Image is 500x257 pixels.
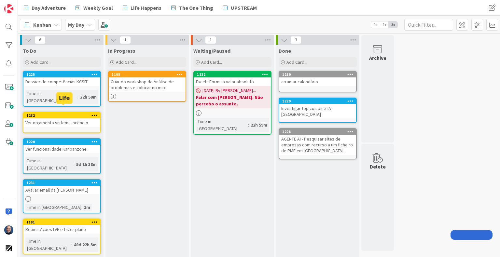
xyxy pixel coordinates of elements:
[23,219,100,225] div: 1191
[380,21,389,28] span: 2x
[279,129,356,135] div: 1228
[25,90,77,104] div: Time in [GEOGRAPHIC_DATA]
[26,181,100,185] div: 1231
[248,121,249,128] span: :
[23,219,100,234] div: 1191Reumir Ações LVE e fazer plano
[279,98,356,104] div: 1229
[194,77,271,86] div: Excel - Formula valor absoluto
[201,59,222,65] span: Add Card...
[23,225,100,234] div: Reumir Ações LVE e fazer plano
[279,128,357,159] a: 1228AGENTE AI - Pesquisar sites de empresas com recurso a um ficheiro de PME em [GEOGRAPHIC_DATA].
[31,59,51,65] span: Add Card...
[26,140,100,144] div: 1220
[20,2,70,14] a: Day Adventure
[23,113,100,127] div: 1232Ver orçamento sistema incêndio
[179,4,213,12] span: The One Thing
[282,72,356,77] div: 1230
[194,72,271,77] div: 1222
[249,121,269,128] div: 22h 59m
[23,219,101,254] a: 1191Reumir Ações LVE e fazer planoTime in [GEOGRAPHIC_DATA]:49d 22h 5m
[23,180,100,194] div: 1231Avaliar email da [PERSON_NAME]
[370,163,386,170] div: Delete
[279,77,356,86] div: arrumar calendário
[108,47,135,54] span: In Progress
[25,204,81,211] div: Time in [GEOGRAPHIC_DATA]
[23,112,101,133] a: 1232Ver orçamento sistema incêndio
[109,72,186,92] div: 1105Criar do workshop de Análise de problemas e colocar no miro
[25,157,74,171] div: Time in [GEOGRAPHIC_DATA]
[23,72,100,86] div: 1225Dossier de competências KCSIT
[26,72,100,77] div: 1225
[194,72,271,86] div: 1222Excel - Formula valor absoluto
[23,71,101,107] a: 1225Dossier de competências KCSITTime in [GEOGRAPHIC_DATA]:22h 58m
[77,93,78,101] span: :
[78,93,98,101] div: 22h 58m
[108,71,186,102] a: 1105Criar do workshop de Análise de problemas e colocar no miro
[4,4,13,13] img: Visit kanbanzone.com
[23,179,101,213] a: 1231Avaliar email da [PERSON_NAME]Time in [GEOGRAPHIC_DATA]:1m
[219,2,261,14] a: UPSTREAM
[404,19,453,31] input: Quick Filter...
[282,129,356,134] div: 1228
[23,186,100,194] div: Avaliar email da [PERSON_NAME]
[4,225,13,235] img: Fg
[279,98,356,118] div: 1229Investigar tópicos para IA - [GEOGRAPHIC_DATA]
[279,71,357,92] a: 1230arrumar calendário
[279,104,356,118] div: Investigar tópicos para IA - [GEOGRAPHIC_DATA]
[23,118,100,127] div: Ver orçamento sistema incêndio
[23,180,100,186] div: 1231
[23,138,101,174] a: 1220Ver funcionalidade KanbanzoneTime in [GEOGRAPHIC_DATA]:5d 1h 38m
[196,94,269,107] b: Falar com [PERSON_NAME]. Não percebo o assunto.
[120,36,131,44] span: 1
[23,77,100,86] div: Dossier de competências KCSIT
[286,59,307,65] span: Add Card...
[279,98,357,123] a: 1229Investigar tópicos para IA - [GEOGRAPHIC_DATA]
[205,36,216,44] span: 1
[197,72,271,77] div: 1222
[23,47,36,54] span: To Do
[109,72,186,77] div: 1105
[4,244,13,253] img: avatar
[71,241,72,248] span: :
[72,2,117,14] a: Weekly Goal
[23,113,100,118] div: 1232
[279,135,356,155] div: AGENTE AI - Pesquisar sites de empresas com recurso a um ficheiro de PME em [GEOGRAPHIC_DATA].
[109,77,186,92] div: Criar do workshop de Análise de problemas e colocar no miro
[119,2,165,14] a: Life Happens
[389,21,397,28] span: 3x
[279,72,356,77] div: 1230
[72,241,98,248] div: 49d 22h 5m
[23,139,100,153] div: 1220Ver funcionalidade Kanbanzone
[279,129,356,155] div: 1228AGENTE AI - Pesquisar sites de empresas com recurso a um ficheiro de PME em [GEOGRAPHIC_DATA].
[282,99,356,103] div: 1229
[196,118,248,132] div: Time in [GEOGRAPHIC_DATA]
[371,21,380,28] span: 1x
[25,237,71,252] div: Time in [GEOGRAPHIC_DATA]
[23,139,100,145] div: 1220
[116,59,137,65] span: Add Card...
[131,4,161,12] span: Life Happens
[23,72,100,77] div: 1225
[82,204,92,211] div: 1m
[231,4,257,12] span: UPSTREAM
[193,71,271,135] a: 1222Excel - Formula valor absoluto[DATE] By [PERSON_NAME]...Falar com [PERSON_NAME]. Não percebo ...
[26,220,100,224] div: 1191
[369,54,386,62] div: Archive
[32,4,66,12] span: Day Adventure
[193,47,230,54] span: Waiting/Paused
[59,95,70,101] h5: Life
[68,21,84,28] b: My Day
[33,21,51,29] span: Kanban
[167,2,217,14] a: The One Thing
[23,145,100,153] div: Ver funcionalidade Kanbanzone
[202,87,256,94] span: [DATE] By [PERSON_NAME]...
[290,36,301,44] span: 3
[112,72,186,77] div: 1105
[83,4,113,12] span: Weekly Goal
[279,47,291,54] span: Done
[81,204,82,211] span: :
[35,36,46,44] span: 6
[75,161,98,168] div: 5d 1h 38m
[26,113,100,118] div: 1232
